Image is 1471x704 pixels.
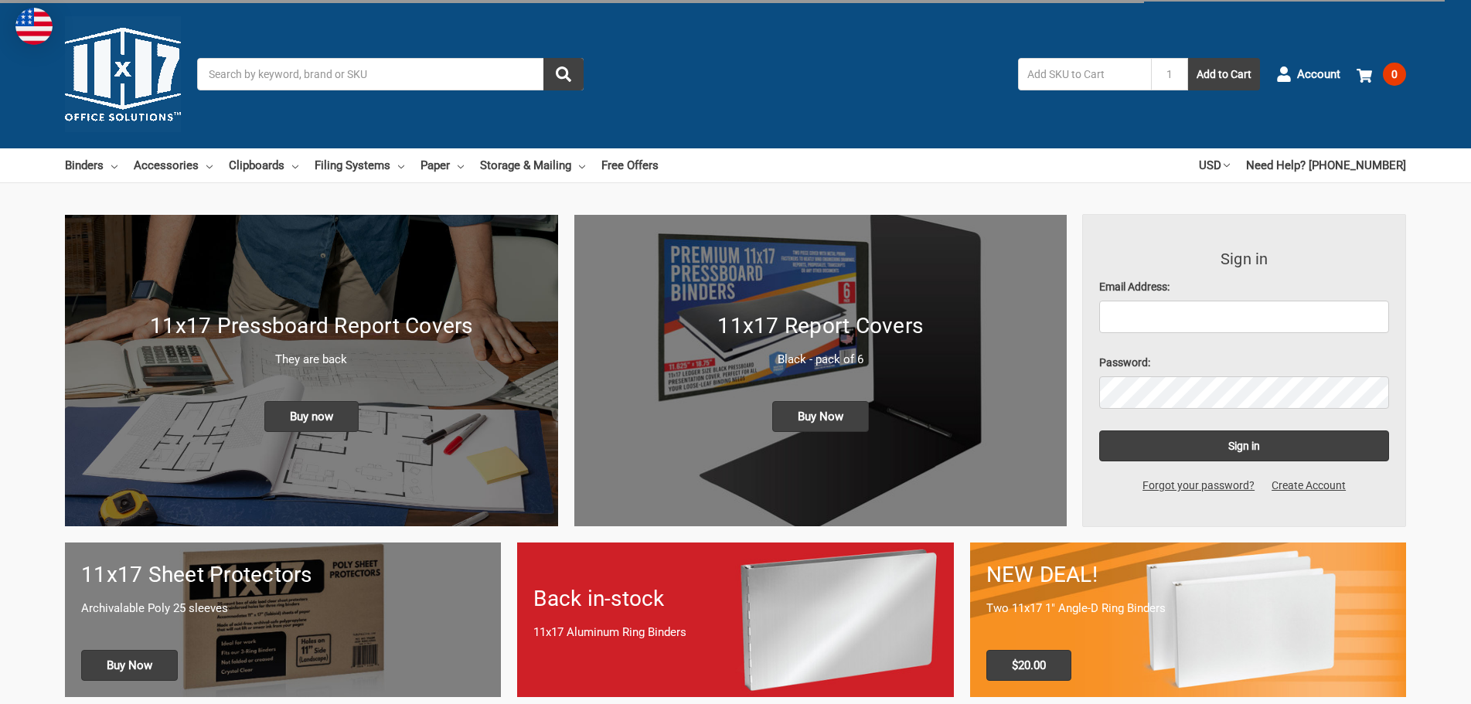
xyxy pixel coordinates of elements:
a: Free Offers [601,148,659,182]
a: Paper [421,148,464,182]
span: Account [1297,66,1340,83]
span: Buy Now [81,650,178,681]
img: New 11x17 Pressboard Binders [65,215,558,526]
h1: 11x17 Pressboard Report Covers [81,310,542,342]
p: Two 11x17 1" Angle-D Ring Binders [986,600,1390,617]
input: Add SKU to Cart [1018,58,1151,90]
img: 11x17.com [65,16,181,132]
h1: NEW DEAL! [986,559,1390,591]
a: Account [1276,54,1340,94]
a: Create Account [1263,478,1354,494]
p: Black - pack of 6 [591,351,1051,369]
h1: 11x17 Report Covers [591,310,1051,342]
h1: 11x17 Sheet Protectors [81,559,485,591]
label: Password: [1099,355,1389,371]
a: New 11x17 Pressboard Binders 11x17 Pressboard Report Covers They are back Buy now [65,215,558,526]
img: duty and tax information for United States [15,8,53,45]
span: 0 [1383,63,1406,86]
a: 11x17 sheet protectors 11x17 Sheet Protectors Archivalable Poly 25 sleeves Buy Now [65,542,501,696]
button: Add to Cart [1188,58,1260,90]
p: They are back [81,351,542,369]
label: Email Address: [1099,279,1389,295]
a: 0 [1357,54,1406,94]
img: 11x17 Report Covers [574,215,1067,526]
a: Back in-stock 11x17 Aluminum Ring Binders [517,542,953,696]
span: Buy now [264,401,359,432]
span: Buy Now [772,401,869,432]
input: Sign in [1099,430,1389,461]
a: Storage & Mailing [480,148,585,182]
a: Accessories [134,148,213,182]
a: Binders [65,148,117,182]
h1: Back in-stock [533,583,937,615]
a: Forgot your password? [1134,478,1263,494]
a: Need Help? [PHONE_NUMBER] [1246,148,1406,182]
p: Archivalable Poly 25 sleeves [81,600,485,617]
a: 11x17 Binder 2-pack only $20.00 NEW DEAL! Two 11x17 1" Angle-D Ring Binders $20.00 [970,542,1406,696]
span: $20.00 [986,650,1071,681]
p: 11x17 Aluminum Ring Binders [533,624,937,641]
a: Clipboards [229,148,298,182]
input: Search by keyword, brand or SKU [197,58,584,90]
a: Filing Systems [315,148,404,182]
h3: Sign in [1099,247,1389,270]
a: USD [1199,148,1230,182]
iframe: Google Customer Reviews [1343,662,1471,704]
a: 11x17 Report Covers 11x17 Report Covers Black - pack of 6 Buy Now [574,215,1067,526]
